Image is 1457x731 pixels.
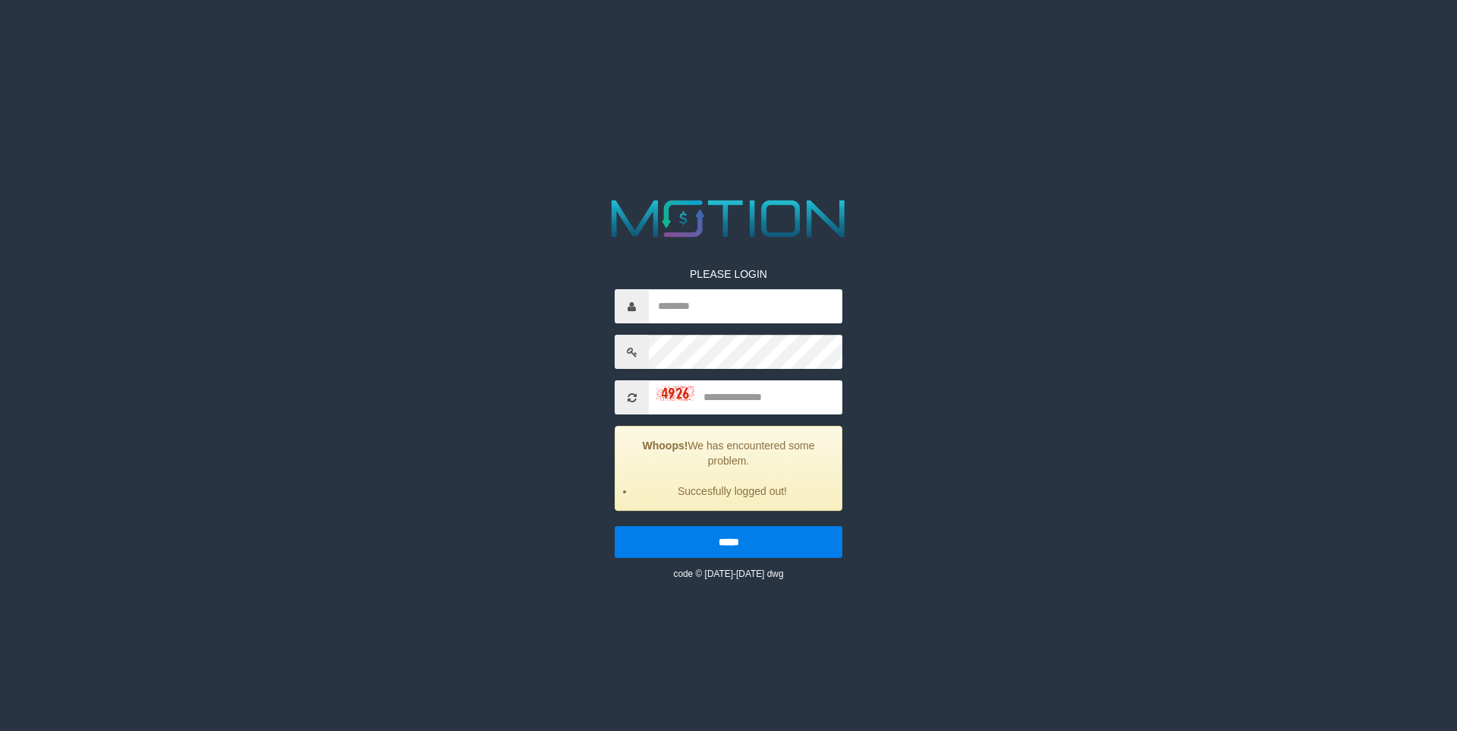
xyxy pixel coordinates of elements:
[643,440,688,452] strong: Whoops!
[615,266,842,282] p: PLEASE LOGIN
[601,194,856,244] img: MOTION_logo.png
[673,569,783,579] small: code © [DATE]-[DATE] dwg
[634,484,830,499] li: Succesfully logged out!
[656,386,694,401] img: captcha
[615,426,842,511] div: We has encountered some problem.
